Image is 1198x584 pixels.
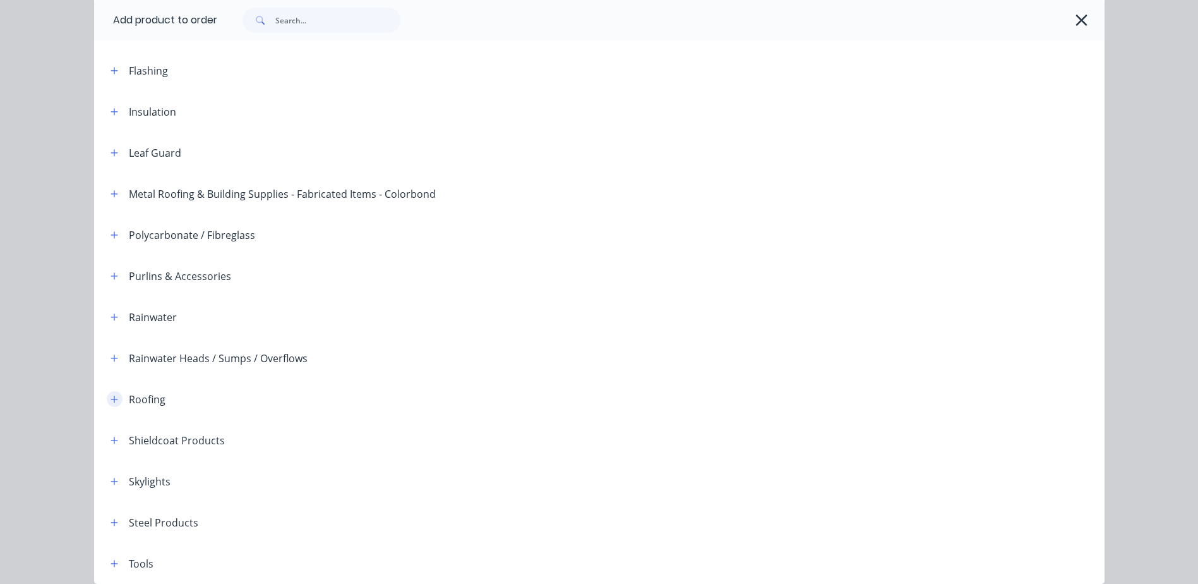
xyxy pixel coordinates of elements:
div: Rainwater [129,310,177,325]
div: Polycarbonate / Fibreglass [129,228,255,243]
div: Metal Roofing & Building Supplies - Fabricated Items - Colorbond [129,186,436,202]
div: Purlins & Accessories [129,269,231,284]
div: Roofing [129,392,165,407]
input: Search... [275,8,400,33]
div: Shieldcoat Products [129,433,225,448]
div: Flashing [129,63,168,78]
div: Rainwater Heads / Sumps / Overflows [129,351,308,366]
div: Leaf Guard [129,145,181,161]
div: Skylights [129,474,171,489]
div: Insulation [129,104,176,119]
div: Tools [129,556,153,571]
div: Steel Products [129,515,198,530]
